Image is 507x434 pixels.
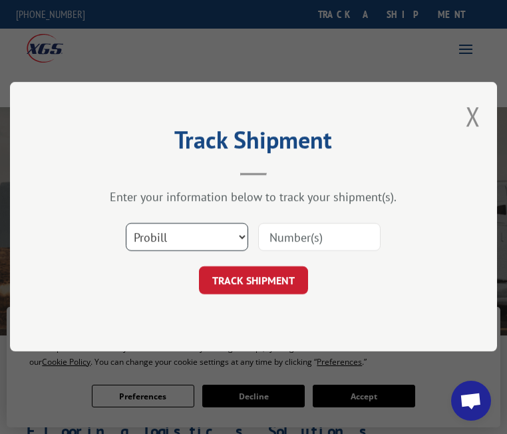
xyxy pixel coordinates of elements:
[451,381,491,421] div: Open chat
[77,130,430,156] h2: Track Shipment
[466,99,480,134] button: Close modal
[258,224,381,252] input: Number(s)
[199,267,308,295] button: TRACK SHIPMENT
[77,190,430,205] div: Enter your information below to track your shipment(s).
